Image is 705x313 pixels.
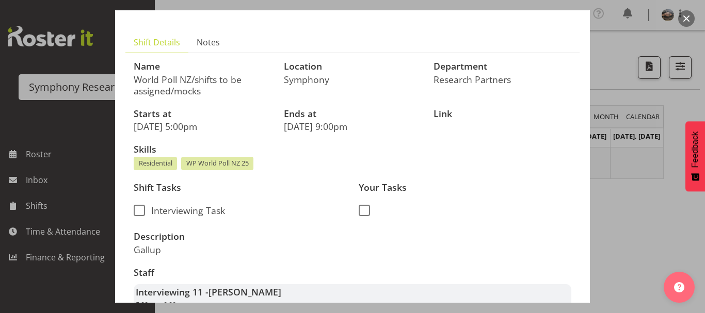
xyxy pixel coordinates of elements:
[134,244,346,255] p: Gallup
[134,109,271,119] h3: Starts at
[209,286,281,298] span: [PERSON_NAME]
[145,205,225,216] span: Interviewing Task
[284,109,422,119] h3: Ends at
[197,36,220,48] span: Notes
[186,158,249,168] span: WP World Poll NZ 25
[434,74,571,85] p: Research Partners
[134,36,180,48] span: Shift Details
[284,121,422,132] p: [DATE] 9:00pm
[134,268,571,278] h3: Staff
[134,232,346,242] h3: Description
[136,286,281,298] strong: Interviewing 11 -
[691,131,700,168] span: Feedback
[134,121,271,132] p: [DATE] 5:00pm
[134,74,271,96] p: World Poll NZ/shifts to be assigned/mocks
[125,1,580,11] p: View Shift Instance
[134,144,571,155] h3: Skills
[284,74,422,85] p: Symphony
[134,183,346,193] h3: Shift Tasks
[674,282,684,292] img: help-xxl-2.png
[134,61,271,72] h3: Name
[685,121,705,191] button: Feedback - Show survey
[434,109,571,119] h3: Link
[136,300,186,309] span: 5:00pm - 9:00pm
[139,158,172,168] span: Residential
[284,61,422,72] h3: Location
[434,61,571,72] h3: Department
[359,183,571,193] h3: Your Tasks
